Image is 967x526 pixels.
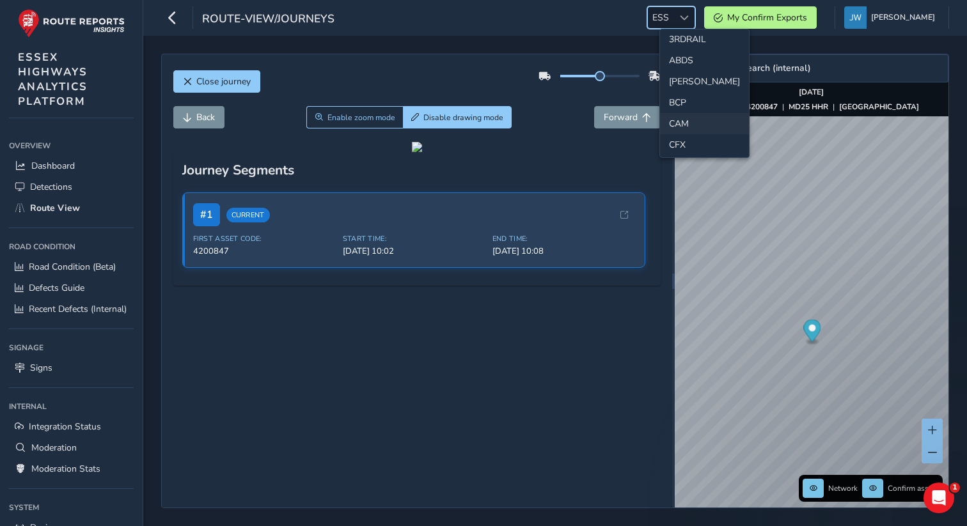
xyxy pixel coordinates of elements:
span: Network [828,483,858,493]
span: Enable zoom mode [327,112,395,123]
div: System [9,498,134,517]
span: Current [226,208,270,222]
span: Detections [30,181,72,193]
span: # 1 [193,203,220,226]
button: Back [173,106,224,128]
span: Close journey [196,75,251,88]
a: Moderation [9,437,134,458]
strong: [DATE] [799,87,824,97]
span: Start Time: [343,234,485,244]
div: Journey Segments [182,161,652,179]
span: ESSEX HIGHWAYS ANALYTICS PLATFORM [18,50,88,109]
img: rr logo [18,9,125,38]
span: [DATE] 10:02 [343,245,485,257]
span: Signs [30,362,52,374]
span: 4200847 [193,245,335,257]
button: Forward [594,106,661,128]
span: [PERSON_NAME] [871,6,935,29]
li: ABDS [660,50,749,71]
li: ANDY [660,71,749,92]
button: Close journey [173,70,260,93]
div: Map marker [803,320,821,346]
span: Forward [604,111,638,123]
a: Recent Defects (Internal) [9,298,134,320]
span: Route View [30,202,80,214]
span: route-view/journeys [202,11,334,29]
strong: [GEOGRAPHIC_DATA] [839,102,919,112]
a: Route View [9,197,134,219]
a: Dashboard [9,155,134,176]
li: DFI [660,155,749,176]
a: Defects Guide [9,277,134,298]
div: Signage [9,338,134,357]
span: Advanced Search (internal) [698,64,811,73]
button: My Confirm Exports [704,6,817,29]
a: Integration Status [9,416,134,437]
iframe: Intercom live chat [924,483,954,513]
span: Disable drawing mode [423,112,503,123]
a: Moderation Stats [9,458,134,479]
span: First Asset Code: [193,234,335,244]
span: Defects Guide [29,282,84,294]
span: Recent Defects (Internal) [29,303,127,315]
button: Draw [403,106,512,128]
a: Road Condition (Beta) [9,256,134,277]
button: [PERSON_NAME] [844,6,939,29]
span: Integration Status [29,421,101,433]
li: CAM [660,113,749,134]
span: 1 [950,483,960,493]
span: Back [196,111,215,123]
button: Zoom [306,106,403,128]
span: My Confirm Exports [727,12,807,24]
div: Internal [9,397,134,416]
span: Moderation [31,442,77,454]
span: ESS [648,7,673,28]
a: Signs [9,357,134,378]
span: Road Condition (Beta) [29,261,116,273]
li: BCP [660,92,749,113]
a: Expand [675,54,949,82]
span: Confirm assets [888,483,939,493]
span: [DATE] 10:08 [492,245,634,257]
span: Dashboard [31,160,75,172]
span: Moderation Stats [31,463,100,475]
span: End Time: [492,234,634,244]
div: Overview [9,136,134,155]
li: 3RDRAIL [660,29,749,50]
strong: MD25 HHR [789,102,828,112]
li: CFX [660,134,749,155]
div: | | [704,102,919,112]
a: Detections [9,176,134,197]
img: diamond-layout [844,6,867,29]
div: Road Condition [9,237,134,256]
